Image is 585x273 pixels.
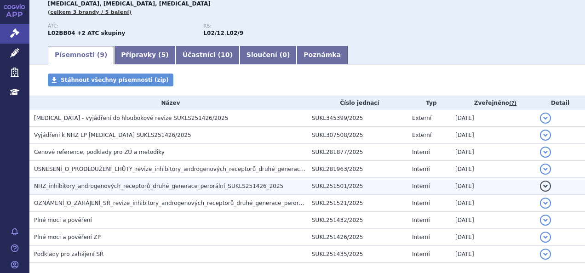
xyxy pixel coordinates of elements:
[297,46,348,64] a: Poznámka
[412,217,430,223] span: Interní
[34,200,347,206] span: OZNÁMENÍ_O_ZAHÁJENÍ_SŘ_revize_inhibitory_androgenových_receptorů_druhé_generace_perorální_SUKLS25142
[34,251,103,257] span: Podklady pro zahájení SŘ
[540,181,551,192] button: detail
[34,166,348,172] span: USNESENÍ_O_PRODLOUŽENÍ_LHŮTY_revize_inhibitory_androgenových_receptorů_druhé_generace_perorální_SUKL
[451,96,535,110] th: Zveřejněno
[540,232,551,243] button: detail
[451,229,535,246] td: [DATE]
[307,96,407,110] th: Číslo jednací
[48,74,173,86] a: Stáhnout všechny písemnosti (zip)
[307,212,407,229] td: SUKL251432/2025
[451,161,535,178] td: [DATE]
[34,132,191,138] span: Vyjádřeni k NHZ LP ERLEADA SUKLS251426/2025
[407,96,451,110] th: Typ
[451,212,535,229] td: [DATE]
[540,215,551,226] button: detail
[412,234,430,240] span: Interní
[61,77,169,83] span: Stáhnout všechny písemnosti (zip)
[509,100,516,107] abbr: (?)
[451,144,535,161] td: [DATE]
[161,51,166,58] span: 5
[540,198,551,209] button: detail
[451,127,535,144] td: [DATE]
[48,23,194,29] p: ATC:
[48,9,132,15] span: (celkem 3 brandy / 5 balení)
[221,51,229,58] span: 10
[412,115,431,121] span: Externí
[48,46,114,64] a: Písemnosti (9)
[307,246,407,263] td: SUKL251435/2025
[226,30,243,36] strong: enzalutamid
[412,251,430,257] span: Interní
[451,110,535,127] td: [DATE]
[203,30,224,36] strong: inhibitory androgenových receptorů druhé generace, perorální podání
[307,178,407,195] td: SUKL251501/2025
[48,0,211,7] span: [MEDICAL_DATA], [MEDICAL_DATA], [MEDICAL_DATA]
[34,115,228,121] span: Xtandi - vyjádření do hloubokové revize SUKLS251426/2025
[540,249,551,260] button: detail
[451,246,535,263] td: [DATE]
[34,217,92,223] span: Plné moci a pověření
[282,51,287,58] span: 0
[176,46,240,64] a: Účastníci (10)
[307,127,407,144] td: SUKL307508/2025
[412,132,431,138] span: Externí
[48,30,75,36] strong: ENZALUTAMID
[203,23,359,37] div: ,
[34,234,101,240] span: Plné moci a pověření ZP
[540,130,551,141] button: detail
[540,113,551,124] button: detail
[451,195,535,212] td: [DATE]
[203,23,350,29] p: RS:
[240,46,297,64] a: Sloučení (0)
[412,149,430,155] span: Interní
[412,200,430,206] span: Interní
[77,30,125,36] strong: +2 ATC skupiny
[540,164,551,175] button: detail
[34,183,283,189] span: NHZ_inhibitory_androgenových_receptorů_druhé_generace_perorální_SUKLS251426_2025
[412,166,430,172] span: Interní
[307,144,407,161] td: SUKL281877/2025
[307,161,407,178] td: SUKL281963/2025
[307,195,407,212] td: SUKL251521/2025
[29,96,307,110] th: Název
[540,147,551,158] button: detail
[114,46,175,64] a: Přípravky (5)
[412,183,430,189] span: Interní
[34,149,165,155] span: Cenové reference, podklady pro ZÚ a metodiky
[307,229,407,246] td: SUKL251426/2025
[535,96,585,110] th: Detail
[451,178,535,195] td: [DATE]
[307,110,407,127] td: SUKL345399/2025
[100,51,104,58] span: 9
